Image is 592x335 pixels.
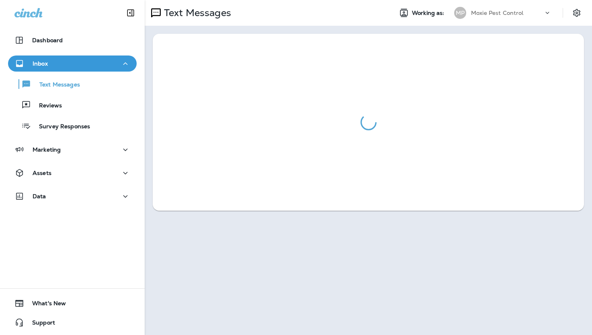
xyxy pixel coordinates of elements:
[24,319,55,329] span: Support
[33,60,48,67] p: Inbox
[8,314,137,331] button: Support
[33,170,51,176] p: Assets
[8,117,137,134] button: Survey Responses
[8,188,137,204] button: Data
[31,81,80,89] p: Text Messages
[31,123,90,131] p: Survey Responses
[33,193,46,199] p: Data
[31,102,62,110] p: Reviews
[8,142,137,158] button: Marketing
[32,37,63,43] p: Dashboard
[119,5,142,21] button: Collapse Sidebar
[24,300,66,310] span: What's New
[8,165,137,181] button: Assets
[8,55,137,72] button: Inbox
[8,295,137,311] button: What's New
[412,10,446,16] span: Working as:
[161,7,231,19] p: Text Messages
[8,97,137,113] button: Reviews
[569,6,584,20] button: Settings
[454,7,466,19] div: MP
[8,76,137,92] button: Text Messages
[471,10,524,16] p: Moxie Pest Control
[33,146,61,153] p: Marketing
[8,32,137,48] button: Dashboard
